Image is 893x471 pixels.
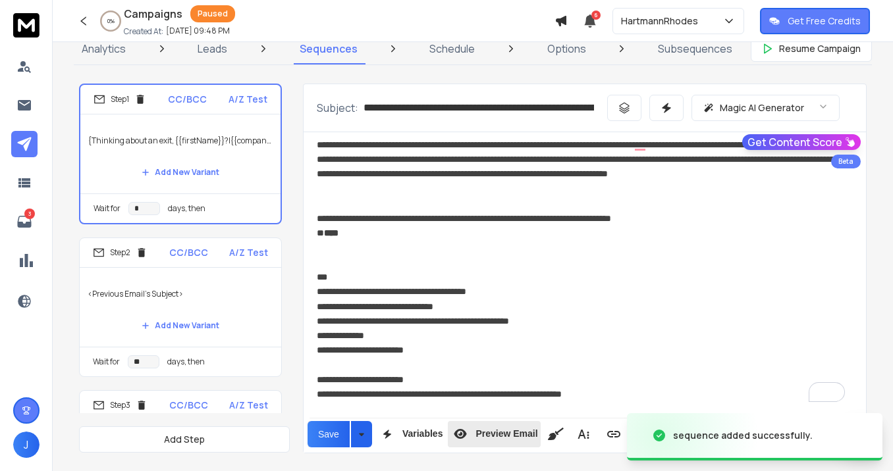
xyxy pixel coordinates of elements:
[308,421,350,447] button: Save
[124,26,163,37] p: Created At:
[601,421,626,447] button: Insert Link (⌘K)
[229,246,268,259] p: A/Z Test
[400,428,446,439] span: Variables
[169,246,208,259] p: CC/BCC
[168,93,207,106] p: CC/BCC
[13,432,40,458] button: J
[168,203,205,214] p: days, then
[166,26,230,36] p: [DATE] 09:48 PM
[543,421,568,447] button: Clean HTML
[691,95,840,121] button: Magic AI Generator
[88,122,273,159] p: {Thinking about an exit, {{firstName}}?|{{companyName}}: price & terms|A confidential $1M–$25M ch...
[429,41,475,57] p: Schedule
[751,36,872,62] button: Resume Campaign
[292,33,365,64] a: Sequences
[229,93,267,106] p: A/Z Test
[88,276,273,312] p: <Previous Email's Subject>
[539,33,594,64] a: Options
[131,159,230,186] button: Add New Variant
[658,41,732,57] p: Subsequences
[571,421,596,447] button: More Text
[742,134,861,150] button: Get Content Score
[591,11,601,20] span: 6
[190,33,235,64] a: Leads
[760,8,870,34] button: Get Free Credits
[229,399,268,412] p: A/Z Test
[131,312,230,339] button: Add New Variant
[421,33,483,64] a: Schedule
[93,247,148,259] div: Step 2
[473,428,540,439] span: Preview Email
[169,399,208,412] p: CC/BCC
[300,41,358,57] p: Sequences
[11,209,38,235] a: 3
[448,421,540,447] button: Preview Email
[190,5,235,22] div: Paused
[82,41,126,57] p: Analytics
[24,209,35,219] p: 3
[167,357,205,367] p: days, then
[94,93,146,105] div: Step 1
[198,41,227,57] p: Leads
[673,429,813,442] div: sequence added successfully.
[107,17,115,25] p: 0 %
[79,426,290,453] button: Add Step
[94,203,121,214] p: Wait for
[304,132,866,415] div: To enrich screen reader interactions, please activate Accessibility in Grammarly extension settings
[317,100,358,116] p: Subject:
[124,6,182,22] h1: Campaigns
[547,41,586,57] p: Options
[375,421,446,447] button: Variables
[93,399,148,411] div: Step 3
[79,84,282,224] li: Step1CC/BCCA/Z Test{Thinking about an exit, {{firstName}}?|{{companyName}}: price & terms|A confi...
[650,33,740,64] a: Subsequences
[79,237,282,377] li: Step2CC/BCCA/Z Test<Previous Email's Subject>Add New VariantWait fordays, then
[831,155,861,168] div: Beta
[720,101,804,114] p: Magic AI Generator
[93,357,120,367] p: Wait for
[74,33,134,64] a: Analytics
[621,14,703,28] p: HartmannRhodes
[788,14,861,28] p: Get Free Credits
